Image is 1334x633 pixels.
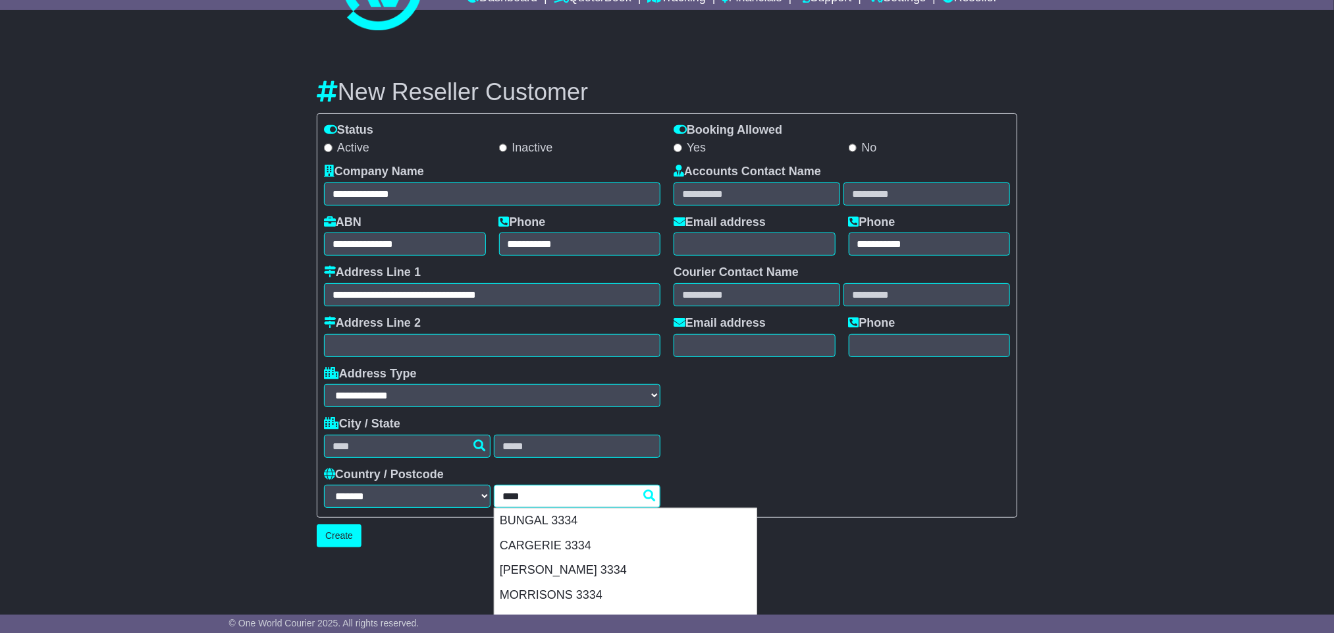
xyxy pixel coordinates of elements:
[494,608,757,633] div: [GEOGRAPHIC_DATA][PERSON_NAME] 3334
[499,141,553,155] label: Inactive
[494,534,757,559] div: CARGERIE 3334
[849,215,895,230] label: Phone
[229,618,419,628] span: © One World Courier 2025. All rights reserved.
[324,316,421,331] label: Address Line 2
[849,141,877,155] label: No
[324,367,417,381] label: Address Type
[849,316,895,331] label: Phone
[674,316,766,331] label: Email address
[324,123,373,138] label: Status
[674,265,799,280] label: Courier Contact Name
[499,144,508,152] input: Inactive
[849,144,857,152] input: No
[674,141,706,155] label: Yes
[317,79,1017,105] h3: New Reseller Customer
[324,165,424,179] label: Company Name
[674,165,821,179] label: Accounts Contact Name
[324,468,444,482] label: Country / Postcode
[494,558,757,583] div: [PERSON_NAME] 3334
[324,265,421,280] label: Address Line 1
[674,144,682,152] input: Yes
[324,141,369,155] label: Active
[317,524,361,547] button: Create
[674,123,782,138] label: Booking Allowed
[324,417,400,431] label: City / State
[494,509,757,534] div: BUNGAL 3334
[324,215,361,230] label: ABN
[494,583,757,608] div: MORRISONS 3334
[674,215,766,230] label: Email address
[499,215,546,230] label: Phone
[324,144,333,152] input: Active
